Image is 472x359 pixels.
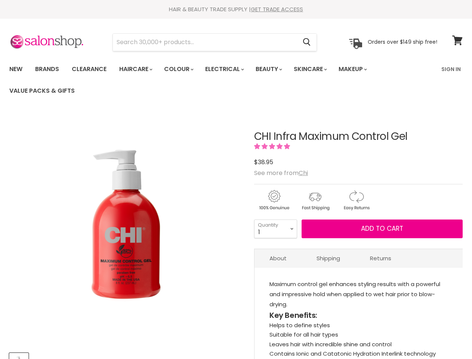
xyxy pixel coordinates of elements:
[299,169,308,177] a: Chi
[333,61,371,77] a: Makeup
[355,249,406,267] a: Returns
[269,330,448,340] li: Suitable for all hair types
[368,39,437,45] p: Orders over $149 ship free!
[200,61,249,77] a: Electrical
[295,189,335,212] img: shipping.gif
[158,61,198,77] a: Colour
[254,142,291,151] span: 5.00 stars
[302,220,463,238] button: Add to cart
[254,131,463,142] h1: CHI Infra Maximum Control Gel
[9,112,243,346] img: CHI Infra Maximum Control Gel
[254,158,273,166] span: $38.95
[250,61,287,77] a: Beauty
[9,112,243,346] div: CHI Infra Maximum Control Gel image. Click or Scroll to Zoom.
[254,249,302,267] a: About
[112,33,317,51] form: Product
[297,34,317,51] button: Search
[269,320,448,330] li: Helps to define styles
[269,311,448,320] h4: Key Benefits:
[269,279,448,311] p: Maximum control gel enhances styling results with a powerful and impressive hold when applied to ...
[288,61,331,77] a: Skincare
[302,249,355,267] a: Shipping
[254,169,308,177] span: See more from
[114,61,157,77] a: Haircare
[4,61,28,77] a: New
[4,58,437,102] ul: Main menu
[30,61,65,77] a: Brands
[437,61,465,77] a: Sign In
[113,34,297,51] input: Search
[4,83,80,99] a: Value Packs & Gifts
[251,5,303,13] a: GET TRADE ACCESS
[254,189,294,212] img: genuine.gif
[361,224,403,233] span: Add to cart
[336,189,376,212] img: returns.gif
[269,349,448,359] li: Contains Ionic and Catatonic Hydration Interlink technology
[66,61,112,77] a: Clearance
[269,340,448,349] li: Leaves hair with incredible shine and control
[254,220,297,238] select: Quantity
